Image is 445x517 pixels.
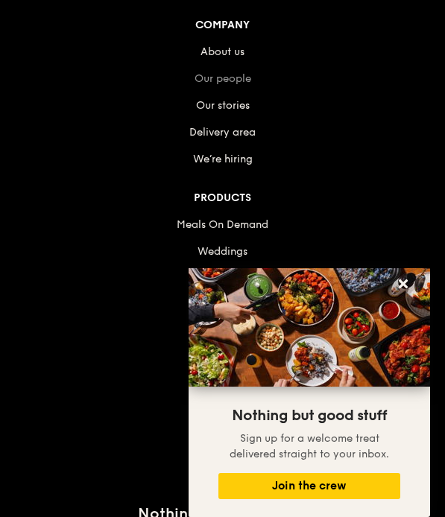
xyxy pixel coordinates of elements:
[196,99,250,112] a: Our stories
[232,407,387,425] span: Nothing but good stuff
[177,218,268,231] a: Meals On Demand
[198,245,247,258] a: Weddings
[189,126,256,139] a: Delivery area
[201,45,244,58] a: About us
[195,72,251,85] a: Our people
[42,188,403,209] div: Products
[230,432,389,460] span: Sign up for a welcome treat delivered straight to your inbox.
[42,414,403,435] div: Help
[218,473,400,499] button: Join the crew
[193,153,253,165] a: We’re hiring
[42,15,403,36] div: Company
[189,268,430,387] img: DSC07876-Edit02-Large.jpeg
[391,272,415,296] button: Close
